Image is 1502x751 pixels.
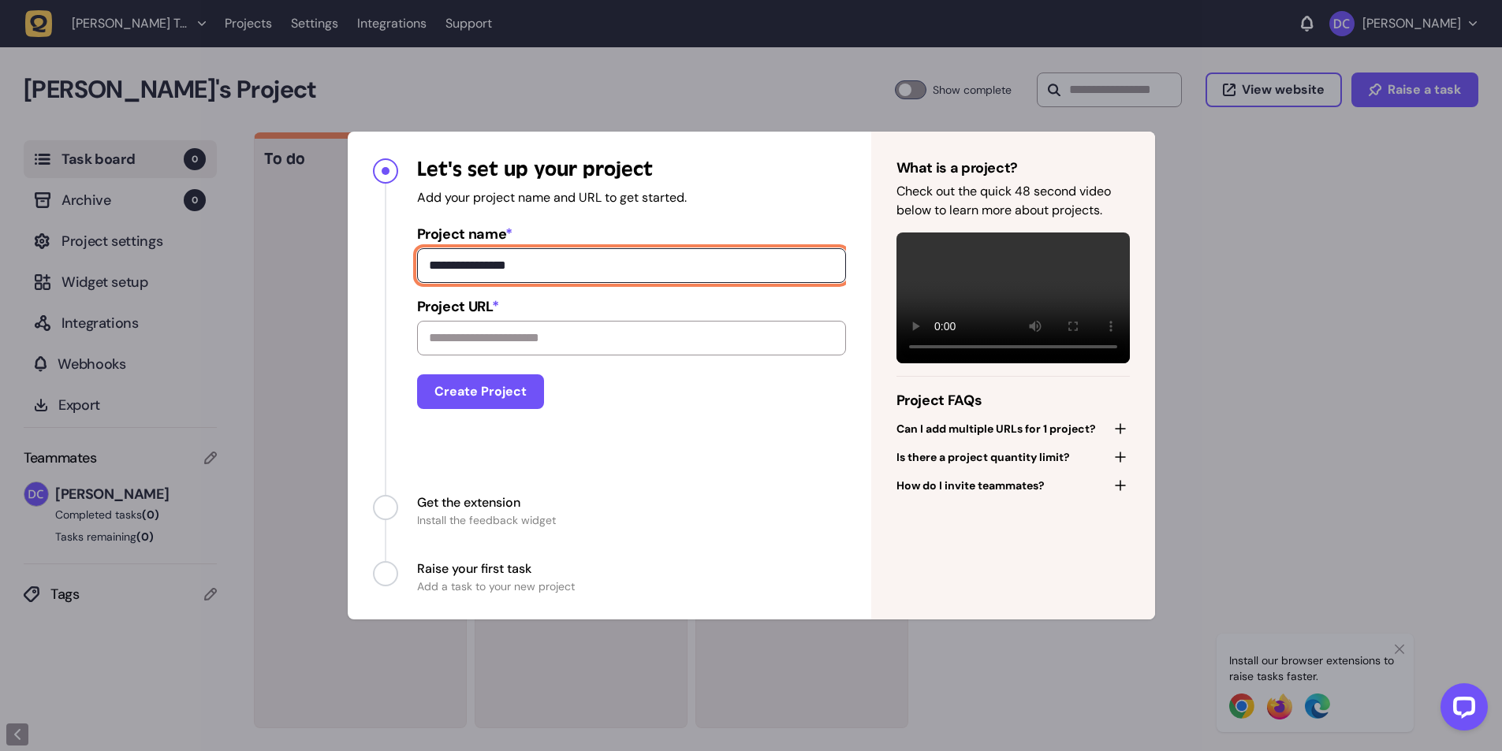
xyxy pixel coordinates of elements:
iframe: LiveChat chat widget [1428,677,1494,743]
span: Project name [417,223,846,245]
span: How do I invite teammates? [896,478,1045,493]
button: Is there a project quantity limit? [896,446,1130,468]
nav: Progress [348,132,871,619]
span: Is there a project quantity limit? [896,449,1070,465]
h4: Let's set up your project [417,157,846,182]
span: Get the extension [417,493,556,512]
span: Add a task to your new project [417,578,575,594]
span: Can I add multiple URLs for 1 project? [896,421,1096,437]
span: Raise your first task [417,560,575,578]
input: Project name* [417,248,846,283]
button: Create Project [417,374,544,409]
video: Your browser does not support the video tag. [896,232,1130,364]
span: Project URL [417,296,846,318]
span: Install the feedback widget [417,512,556,528]
p: Check out the quick 48 second video below to learn more about projects. [896,182,1130,220]
button: How do I invite teammates? [896,474,1130,496]
button: Can I add multiple URLs for 1 project? [896,418,1130,440]
input: Project URL* [417,321,846,355]
h4: What is a project? [896,157,1130,179]
p: Add your project name and URL to get started. [417,188,846,207]
h4: Project FAQs [896,389,1130,411]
